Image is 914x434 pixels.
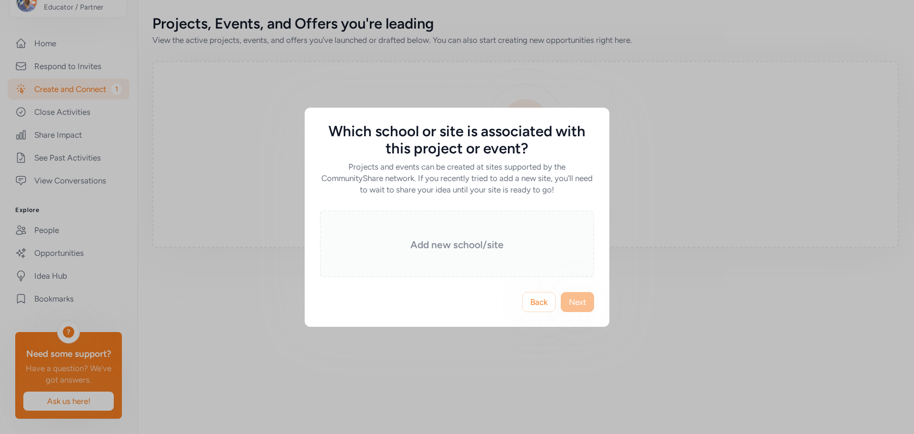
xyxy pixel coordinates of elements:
[320,161,594,195] h6: Projects and events can be created at sites supported by the CommunityShare network. If you recen...
[530,296,547,308] span: Back
[561,292,594,312] button: Next
[522,292,556,312] button: Back
[320,123,594,157] h5: Which school or site is associated with this project or event?
[569,296,586,308] span: Next
[344,238,570,252] h3: Add new school/site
